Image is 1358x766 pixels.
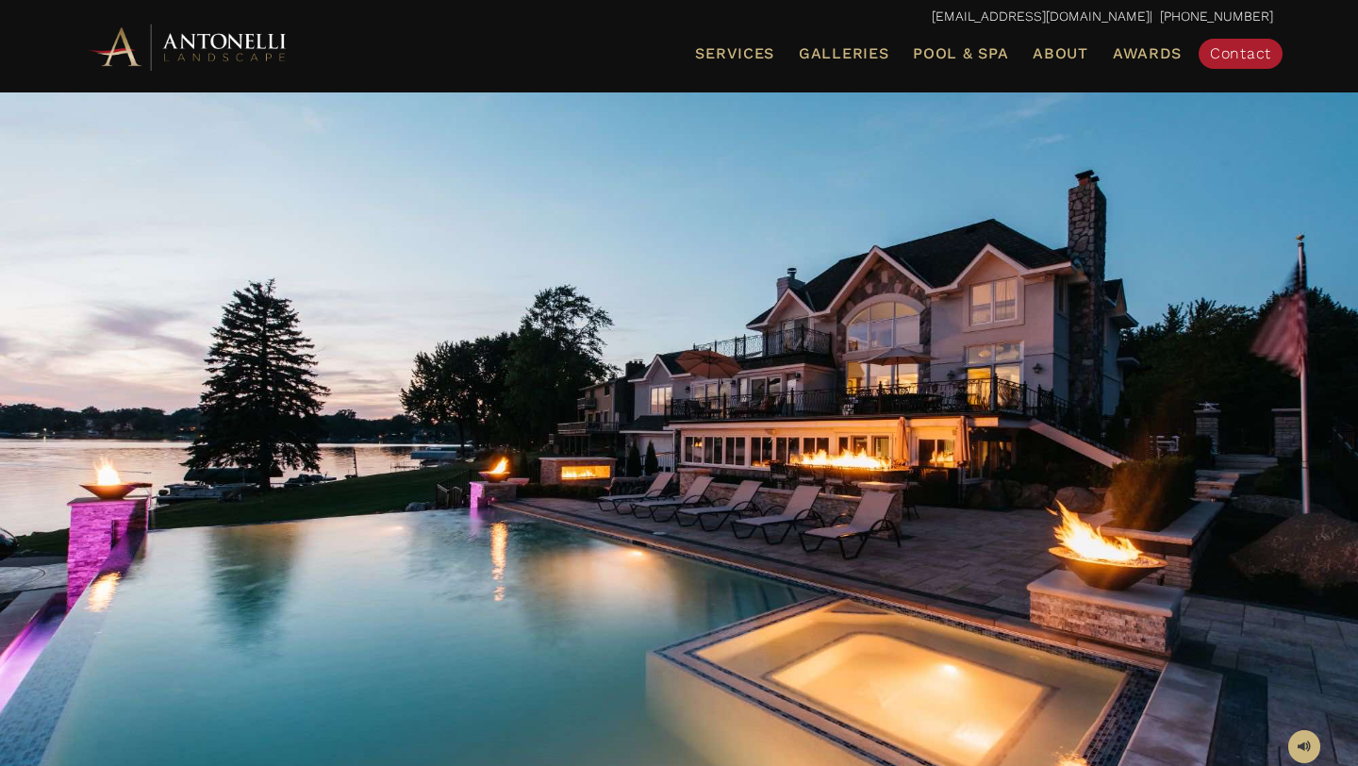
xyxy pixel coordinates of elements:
a: About [1025,42,1096,66]
a: Contact [1199,39,1283,69]
a: [EMAIL_ADDRESS][DOMAIN_NAME] [932,8,1150,24]
span: Galleries [799,44,888,62]
span: Awards [1113,44,1182,62]
a: Galleries [791,42,896,66]
span: Services [695,46,774,61]
a: Services [687,42,782,66]
img: Antonelli Horizontal Logo [85,21,292,73]
span: Pool & Spa [913,44,1008,62]
span: About [1033,46,1088,61]
a: Awards [1105,42,1189,66]
p: | [PHONE_NUMBER] [85,5,1273,29]
span: Contact [1210,44,1271,62]
a: Pool & Spa [905,42,1016,66]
